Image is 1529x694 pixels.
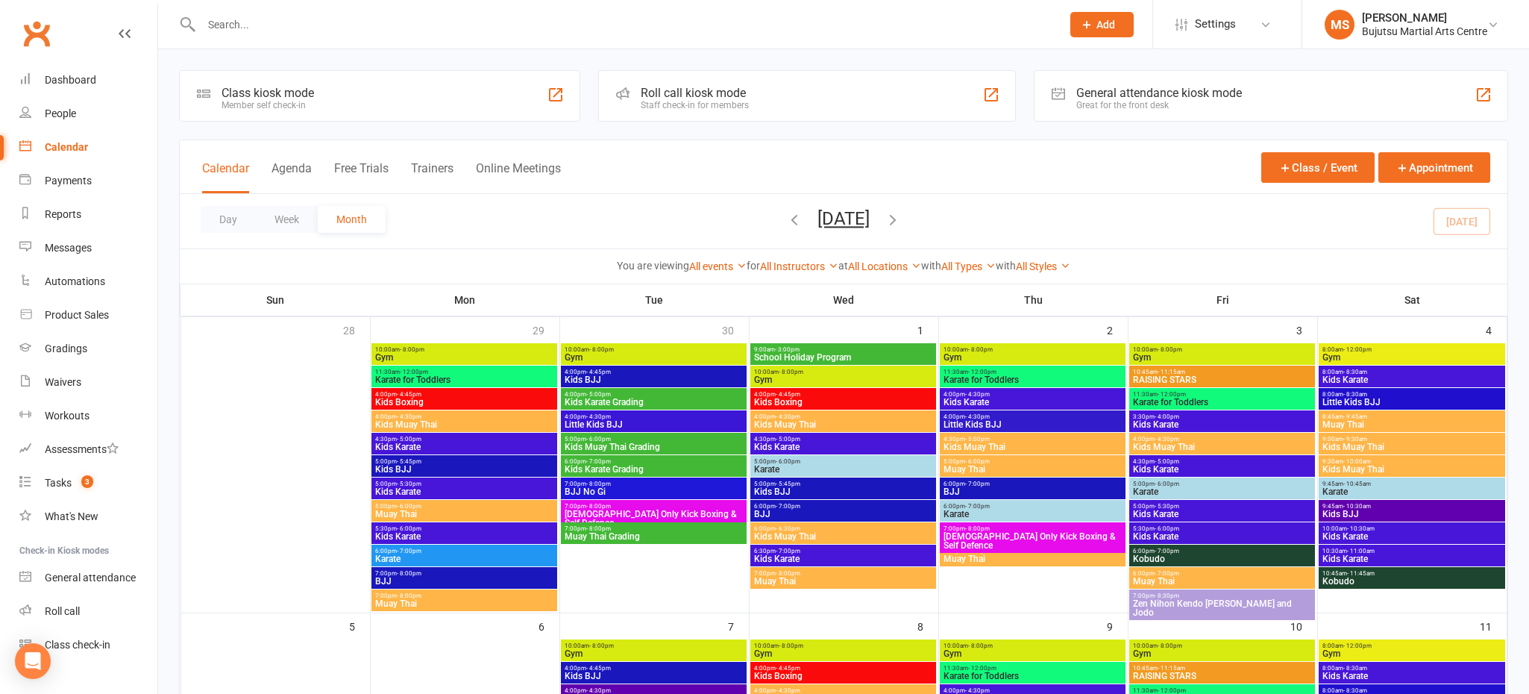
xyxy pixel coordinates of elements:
div: 28 [343,317,370,342]
span: 8:00am [1322,643,1502,649]
span: Kids Boxing [753,398,933,407]
div: Waivers [45,376,81,388]
span: 4:00pm [753,391,933,398]
span: - 12:00pm [1343,643,1372,649]
span: 10:00am [374,346,554,353]
span: Kids Karate [1132,465,1312,474]
span: Gym [1322,649,1502,658]
span: Kids Muay Thai Grading [564,443,744,451]
span: 8:00am [1322,369,1502,375]
a: Payments [19,164,157,198]
span: 4:30pm [1132,458,1312,465]
span: Gym [564,649,744,658]
span: BJJ [753,510,933,519]
span: 4:00pm [564,413,744,420]
span: - 8:00pm [1158,346,1182,353]
span: - 4:45pm [397,391,421,398]
span: 7:00pm [753,570,933,577]
span: 9:00am [1322,436,1502,443]
span: - 9:30am [1343,436,1367,443]
span: Muay Thai [943,554,1123,563]
span: 4:00pm [374,413,554,420]
span: - 5:45pm [776,481,800,487]
strong: You are viewing [617,260,689,272]
span: 6:00pm [374,548,554,554]
span: Kids Boxing [374,398,554,407]
span: Karate [374,554,554,563]
span: - 6:00pm [397,525,421,532]
span: Kids Karate [374,532,554,541]
div: Gradings [45,343,87,354]
span: - 4:45pm [776,391,800,398]
span: 4:30pm [943,436,1123,443]
span: - 5:30pm [1155,503,1179,510]
span: 11:30am [1132,391,1312,398]
span: 8:00am [1322,346,1502,353]
div: 11 [1480,613,1507,638]
span: Muay Thai [1322,420,1502,429]
span: [DEMOGRAPHIC_DATA] Only Kick Boxing & Self Defence [943,532,1123,550]
span: - 8:30am [1343,391,1367,398]
button: Add [1070,12,1134,37]
div: 6 [539,613,559,638]
span: Gym [564,353,744,362]
div: 9 [1107,613,1128,638]
span: - 4:30pm [1155,436,1179,443]
span: 6:30pm [753,548,933,554]
span: 10:00am [1132,346,1312,353]
span: Gym [1322,353,1502,362]
a: Tasks 3 [19,466,157,500]
span: - 6:00pm [1155,525,1179,532]
span: Karate [1322,487,1502,496]
div: Roll call [45,605,80,617]
span: - 8:30am [1343,369,1367,375]
span: - 5:00pm [397,436,421,443]
div: Member self check-in [222,100,314,110]
span: Kids Karate Grading [564,465,744,474]
div: Roll call kiosk mode [641,86,749,100]
span: Kids Muay Thai [374,420,554,429]
span: Karate for Toddlers [943,375,1123,384]
span: - 8:00pm [965,525,990,532]
span: Muay Thai [943,465,1123,474]
span: - 10:30am [1343,503,1371,510]
span: Kids Muay Thai [1132,443,1312,451]
span: Settings [1195,7,1236,41]
span: - 8:00pm [397,570,421,577]
span: 3:30pm [1132,413,1312,420]
div: Reports [45,208,81,220]
span: 6:00pm [943,503,1123,510]
a: All Locations [848,260,921,272]
span: 4:30pm [374,436,554,443]
span: Kids Karate [1132,420,1312,429]
span: - 7:00pm [776,548,800,554]
span: 10:00am [564,346,744,353]
span: Kids BJJ [1322,510,1502,519]
span: Gym [1132,353,1312,362]
span: - 8:00pm [397,593,421,599]
div: Staff check-in for members [641,100,749,110]
div: Class check-in [45,639,110,651]
div: Bujutsu Martial Arts Centre [1362,25,1487,38]
button: Online Meetings [476,161,561,193]
span: - 4:30pm [965,413,990,420]
span: - 7:00pm [397,548,421,554]
span: - 4:30pm [586,413,611,420]
span: 5:00pm [753,481,933,487]
span: - 5:45pm [397,458,421,465]
span: 4:00pm [943,391,1123,398]
th: Tue [559,284,749,316]
span: Kids Karate [374,443,554,451]
a: All events [689,260,747,272]
span: Kids Karate [1322,554,1502,563]
strong: for [747,260,760,272]
a: General attendance kiosk mode [19,561,157,595]
span: 6:00pm [564,458,744,465]
strong: with [996,260,1016,272]
span: Gym [374,353,554,362]
span: Kids Muay Thai [753,420,933,429]
span: 9:00am [753,346,933,353]
span: Kids Muay Thai [1322,465,1502,474]
span: Kids BJJ [564,375,744,384]
button: Trainers [411,161,453,193]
